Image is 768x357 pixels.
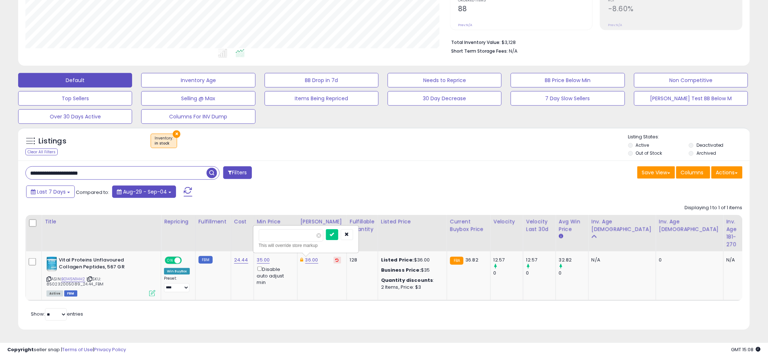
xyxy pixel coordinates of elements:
[608,23,622,27] small: Prev: N/A
[301,218,344,226] div: [PERSON_NAME]
[388,73,502,88] button: Needs to Reprice
[223,166,252,179] button: Filters
[234,218,251,226] div: Cost
[199,256,213,264] small: FBM
[451,39,501,45] b: Total Inventory Value:
[450,257,463,265] small: FBA
[634,73,748,88] button: Non Competitive
[659,218,720,233] div: Inv. Age [DEMOGRAPHIC_DATA]
[727,257,743,263] div: N/A
[494,270,523,276] div: 0
[37,188,66,195] span: Last 7 Days
[458,23,472,27] small: Prev: N/A
[381,267,421,273] b: Business Price:
[696,142,724,148] label: Deactivated
[76,189,109,196] span: Compared to:
[164,268,190,275] div: Win BuyBox
[381,277,441,284] div: :
[181,257,192,264] span: OFF
[141,73,255,88] button: Inventory Age
[45,218,158,226] div: Title
[559,233,563,240] small: Avg Win Price.
[265,73,379,88] button: BB Drop in 7d
[7,346,126,353] div: seller snap | |
[451,48,508,54] b: Short Term Storage Fees:
[659,257,718,263] div: 0
[381,267,441,273] div: $35
[7,346,34,353] strong: Copyright
[61,276,85,282] a: B0145N1HH2
[465,256,478,263] span: 36.82
[257,265,292,286] div: Disable auto adjust min
[381,218,444,226] div: Listed Price
[526,257,556,263] div: 12.57
[350,218,375,233] div: Fulfillable Quantity
[381,256,414,263] b: Listed Price:
[559,218,585,233] div: Avg Win Price
[25,149,58,155] div: Clear All Filters
[634,91,748,106] button: [PERSON_NAME] Test BB Below M
[494,257,523,263] div: 12.57
[18,91,132,106] button: Top Sellers
[450,218,487,233] div: Current Buybox Price
[637,166,675,179] button: Save View
[636,142,649,148] label: Active
[381,277,433,284] b: Quantity discounts
[46,257,155,296] div: ASIN:
[62,346,93,353] a: Terms of Use
[155,135,173,146] span: Inventory :
[164,276,190,292] div: Preset:
[494,218,520,226] div: Velocity
[388,91,502,106] button: 30 Day Decrease
[155,141,173,146] div: in stock
[628,134,750,141] p: Listing States:
[112,186,176,198] button: Aug-29 - Sep-04
[381,257,441,263] div: $36.00
[141,91,255,106] button: Selling @ Max
[636,150,662,156] label: Out of Stock
[257,256,270,264] a: 35.00
[381,284,441,291] div: 2 Items, Price: $3
[164,218,192,226] div: Repricing
[685,204,743,211] div: Displaying 1 to 1 of 1 items
[608,5,742,15] h2: -8.60%
[123,188,167,195] span: Aug-29 - Sep-04
[509,48,518,54] span: N/A
[46,257,57,271] img: 41ufJ7D05WL._SL40_.jpg
[166,257,175,264] span: ON
[559,270,588,276] div: 0
[64,291,77,297] span: FBM
[350,257,372,263] div: 128
[592,218,653,233] div: Inv. Age [DEMOGRAPHIC_DATA]
[559,257,588,263] div: 32.82
[173,130,180,138] button: ×
[696,150,716,156] label: Archived
[46,276,104,287] span: | SKU: 850232005089_24.44_FBM
[526,218,553,233] div: Velocity Last 30d
[46,291,63,297] span: All listings currently available for purchase on Amazon
[257,218,294,226] div: Min Price
[711,166,743,179] button: Actions
[731,346,761,353] span: 2025-09-12 15:08 GMT
[18,73,132,88] button: Default
[592,257,650,263] div: N/A
[94,346,126,353] a: Privacy Policy
[259,242,353,249] div: This will override store markup
[681,169,704,176] span: Columns
[526,270,556,276] div: 0
[199,218,228,226] div: Fulfillment
[458,5,592,15] h2: 88
[676,166,710,179] button: Columns
[234,256,248,264] a: 24.44
[727,218,746,248] div: Inv. Age 181-270
[31,311,83,317] span: Show: entries
[511,73,625,88] button: BB Price Below Min
[59,257,147,272] b: Vital Proteins Unflavoured Collagen Peptides, 567 GR
[511,91,625,106] button: 7 Day Slow Sellers
[26,186,75,198] button: Last 7 Days
[305,256,318,264] a: 36.00
[141,109,255,124] button: Columns For INV Dump
[451,37,737,46] li: $3,128
[265,91,379,106] button: Items Being Repriced
[38,136,66,146] h5: Listings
